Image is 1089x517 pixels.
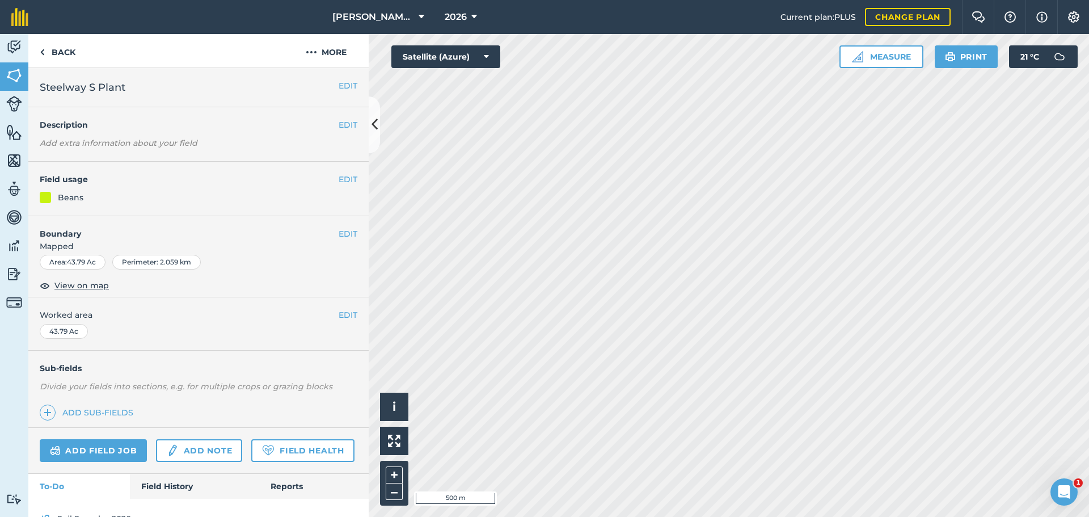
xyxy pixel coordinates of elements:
[6,39,22,56] img: svg+xml;base64,PD94bWwgdmVyc2lvbj0iMS4wIiBlbmNvZGluZz0idXRmLTgiPz4KPCEtLSBHZW5lcmF0b3I6IEFkb2JlIE...
[40,279,109,292] button: View on map
[40,381,332,392] em: Divide your fields into sections, e.g. for multiple crops or grazing blocks
[284,34,369,68] button: More
[40,45,45,59] img: svg+xml;base64,PHN2ZyB4bWxucz0iaHR0cDovL3d3dy53My5vcmcvMjAwMC9zdmciIHdpZHRoPSI5IiBoZWlnaHQ9IjI0Ii...
[935,45,998,68] button: Print
[391,45,500,68] button: Satellite (Azure)
[44,406,52,419] img: svg+xml;base64,PHN2ZyB4bWxucz0iaHR0cDovL3d3dy53My5vcmcvMjAwMC9zdmciIHdpZHRoPSIxNCIgaGVpZ2h0PSIyNC...
[839,45,923,68] button: Measure
[852,51,863,62] img: Ruler icon
[11,8,28,26] img: fieldmargin Logo
[388,435,400,447] img: Four arrows, one pointing top left, one top right, one bottom right and the last bottom left
[306,45,317,59] img: svg+xml;base64,PHN2ZyB4bWxucz0iaHR0cDovL3d3dy53My5vcmcvMjAwMC9zdmciIHdpZHRoPSIyMCIgaGVpZ2h0PSIyNC...
[972,11,985,23] img: Two speech bubbles overlapping with the left bubble in the forefront
[339,79,357,92] button: EDIT
[6,124,22,141] img: svg+xml;base64,PHN2ZyB4bWxucz0iaHR0cDovL3d3dy53My5vcmcvMjAwMC9zdmciIHdpZHRoPSI1NiIgaGVpZ2h0PSI2MC...
[392,400,396,414] span: i
[40,173,339,186] h4: Field usage
[6,96,22,112] img: svg+xml;base64,PD94bWwgdmVyc2lvbj0iMS4wIiBlbmNvZGluZz0idXRmLTgiPz4KPCEtLSBHZW5lcmF0b3I6IEFkb2JlIE...
[6,67,22,84] img: svg+xml;base64,PHN2ZyB4bWxucz0iaHR0cDovL3d3dy53My5vcmcvMjAwMC9zdmciIHdpZHRoPSI1NiIgaGVpZ2h0PSI2MC...
[865,8,951,26] a: Change plan
[339,228,357,240] button: EDIT
[40,405,138,421] a: Add sub-fields
[40,439,147,462] a: Add field job
[386,466,403,484] button: +
[259,474,369,499] a: Reports
[156,439,242,462] a: Add note
[40,255,105,270] div: Area : 43.79 Ac
[50,444,61,457] img: svg+xml;base64,PD94bWwgdmVyc2lvbj0iMS4wIiBlbmNvZGluZz0idXRmLTgiPz4KPCEtLSBHZW5lcmF0b3I6IEFkb2JlIE...
[28,474,130,499] a: To-Do
[945,50,956,64] img: svg+xml;base64,PHN2ZyB4bWxucz0iaHR0cDovL3d3dy53My5vcmcvMjAwMC9zdmciIHdpZHRoPSIxOSIgaGVpZ2h0PSIyNC...
[40,79,125,95] span: Steelway S Plant
[1003,11,1017,23] img: A question mark icon
[1048,45,1071,68] img: svg+xml;base64,PD94bWwgdmVyc2lvbj0iMS4wIiBlbmNvZGluZz0idXRmLTgiPz4KPCEtLSBHZW5lcmF0b3I6IEFkb2JlIE...
[386,484,403,500] button: –
[40,119,357,131] h4: Description
[332,10,414,24] span: [PERSON_NAME] Family Farms
[6,237,22,254] img: svg+xml;base64,PD94bWwgdmVyc2lvbj0iMS4wIiBlbmNvZGluZz0idXRmLTgiPz4KPCEtLSBHZW5lcmF0b3I6IEFkb2JlIE...
[6,209,22,226] img: svg+xml;base64,PD94bWwgdmVyc2lvbj0iMS4wIiBlbmNvZGluZz0idXRmLTgiPz4KPCEtLSBHZW5lcmF0b3I6IEFkb2JlIE...
[6,152,22,169] img: svg+xml;base64,PHN2ZyB4bWxucz0iaHR0cDovL3d3dy53My5vcmcvMjAwMC9zdmciIHdpZHRoPSI1NiIgaGVpZ2h0PSI2MC...
[1036,10,1048,24] img: svg+xml;base64,PHN2ZyB4bWxucz0iaHR0cDovL3d3dy53My5vcmcvMjAwMC9zdmciIHdpZHRoPSIxNyIgaGVpZ2h0PSIxNy...
[1020,45,1039,68] span: 21 ° C
[6,266,22,283] img: svg+xml;base64,PD94bWwgdmVyc2lvbj0iMS4wIiBlbmNvZGluZz0idXRmLTgiPz4KPCEtLSBHZW5lcmF0b3I6IEFkb2JlIE...
[28,34,87,68] a: Back
[112,255,201,270] div: Perimeter : 2.059 km
[6,494,22,505] img: svg+xml;base64,PD94bWwgdmVyc2lvbj0iMS4wIiBlbmNvZGluZz0idXRmLTgiPz4KPCEtLSBHZW5lcmF0b3I6IEFkb2JlIE...
[251,439,354,462] a: Field Health
[1050,478,1078,506] iframe: Intercom live chat
[6,295,22,310] img: svg+xml;base64,PD94bWwgdmVyc2lvbj0iMS4wIiBlbmNvZGluZz0idXRmLTgiPz4KPCEtLSBHZW5lcmF0b3I6IEFkb2JlIE...
[339,173,357,186] button: EDIT
[339,309,357,321] button: EDIT
[40,324,88,339] div: 43.79 Ac
[1067,11,1080,23] img: A cog icon
[445,10,467,24] span: 2026
[28,240,369,253] span: Mapped
[40,138,197,148] em: Add extra information about your field
[40,279,50,292] img: svg+xml;base64,PHN2ZyB4bWxucz0iaHR0cDovL3d3dy53My5vcmcvMjAwMC9zdmciIHdpZHRoPSIxOCIgaGVpZ2h0PSIyNC...
[6,180,22,197] img: svg+xml;base64,PD94bWwgdmVyc2lvbj0iMS4wIiBlbmNvZGluZz0idXRmLTgiPz4KPCEtLSBHZW5lcmF0b3I6IEFkb2JlIE...
[780,11,856,23] span: Current plan : PLUS
[28,216,339,240] h4: Boundary
[28,362,369,375] h4: Sub-fields
[339,119,357,131] button: EDIT
[1074,478,1083,487] span: 1
[54,279,109,292] span: View on map
[380,393,408,421] button: i
[58,191,83,204] div: Beans
[166,444,179,457] img: svg+xml;base64,PD94bWwgdmVyc2lvbj0iMS4wIiBlbmNvZGluZz0idXRmLTgiPz4KPCEtLSBHZW5lcmF0b3I6IEFkb2JlIE...
[130,474,259,499] a: Field History
[40,309,357,321] span: Worked area
[1009,45,1078,68] button: 21 °C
